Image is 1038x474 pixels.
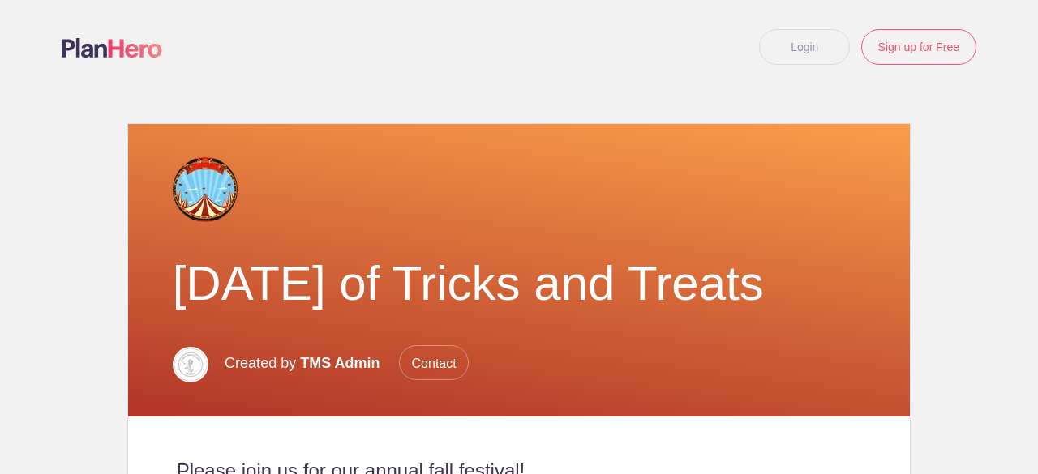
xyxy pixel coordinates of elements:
p: Created by [225,345,469,381]
img: Oip [173,157,238,222]
a: Login [759,29,850,65]
a: Sign up for Free [861,29,976,65]
img: Logo main planhero [62,38,162,58]
img: Logo 14 [173,347,208,382]
span: Contact [399,345,469,380]
span: TMS Admin [300,355,380,371]
h1: [DATE] of Tricks and Treats [173,254,866,313]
